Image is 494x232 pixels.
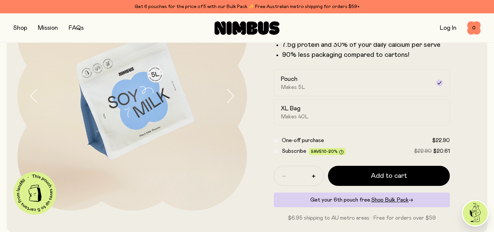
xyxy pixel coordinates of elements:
[13,3,481,11] div: Get 6 pouches for the price of 5 with our Bulk Pack ✨ Free Australian metro shipping for orders $59+
[322,149,338,153] span: 10-20%
[282,51,450,59] p: 90% less packaging compared to cartons!
[281,75,298,83] h2: Pouch
[282,138,324,143] span: One-off purchase
[281,113,309,120] span: Makes 40L
[282,41,450,49] li: 7.5g protein and 30% of your daily calcium per serve
[371,197,413,203] a: Shop Bulk Pack→
[432,138,450,143] span: $22.90
[371,171,407,181] span: Add to cart
[274,214,450,222] p: $6.95 shipping to AU metro areas · Free for orders over $59
[282,148,306,154] span: Subscribe
[274,193,450,207] div: Get your 6th pouch free.
[433,148,450,154] span: $20.61
[281,105,301,113] h2: XL Bag
[38,25,58,31] a: Mission
[467,21,481,35] button: 0
[328,166,450,186] button: Add to cart
[440,25,457,31] a: Log In
[69,25,84,31] a: FAQs
[371,197,409,203] span: Shop Bulk Pack
[463,201,488,226] img: agent
[281,84,305,91] span: Makes 5L
[311,149,344,154] span: Save
[414,148,432,154] span: $22.90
